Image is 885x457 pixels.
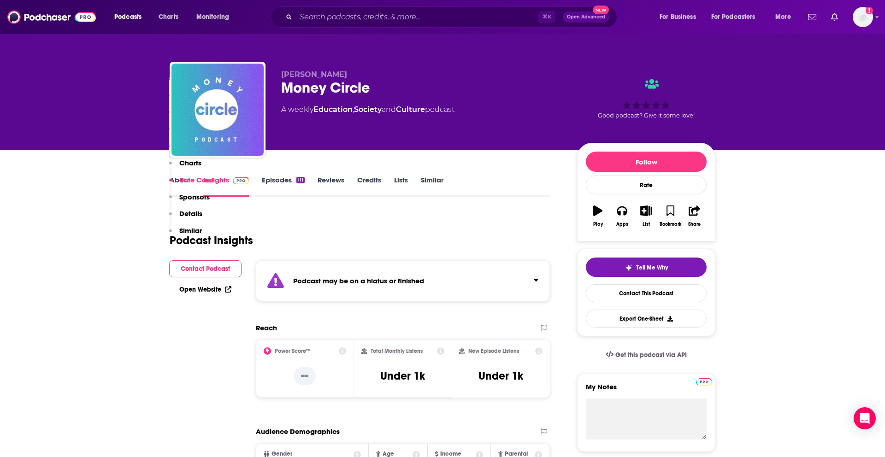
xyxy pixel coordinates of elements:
[179,209,202,218] p: Details
[688,222,701,227] div: Share
[114,11,142,23] span: Podcasts
[169,193,210,210] button: Sponsors
[478,369,523,383] h3: Under 1k
[866,7,873,14] svg: Add a profile image
[853,7,873,27] span: Logged in as Kapplewhaite
[153,10,184,24] a: Charts
[354,105,382,114] a: Society
[653,10,708,24] button: open menu
[711,11,755,23] span: For Podcasters
[353,105,354,114] span: ,
[586,284,707,302] a: Contact This Podcast
[598,344,694,366] a: Get this podcast via API
[634,199,658,233] button: List
[281,70,347,79] span: [PERSON_NAME]
[169,176,213,193] button: Rate Card
[775,11,791,23] span: More
[296,10,538,24] input: Search podcasts, credits, & more...
[615,351,687,359] span: Get this podcast via API
[179,286,231,293] a: Open Website
[394,176,408,197] a: Lists
[586,382,707,398] label: My Notes
[696,378,712,386] img: Podchaser Pro
[396,105,425,114] a: Culture
[598,112,695,119] span: Good podcast? Give it some love!
[643,222,650,227] div: List
[660,222,681,227] div: Bookmark
[7,8,96,26] img: Podchaser - Follow, Share and Rate Podcasts
[382,105,396,114] span: and
[636,264,668,271] span: Tell Me Why
[108,10,153,24] button: open menu
[421,176,443,197] a: Similar
[827,9,842,25] a: Show notifications dropdown
[683,199,707,233] button: Share
[196,11,229,23] span: Monitoring
[296,177,305,183] div: 111
[371,348,423,354] h2: Total Monthly Listens
[577,70,715,127] div: Good podcast? Give it some love!
[293,276,424,285] strong: Podcast may be on a hiatus or finished
[586,310,707,328] button: Export One-Sheet
[853,7,873,27] button: Show profile menu
[567,15,605,19] span: Open Advanced
[313,105,353,114] a: Education
[804,9,820,25] a: Show notifications dropdown
[190,10,241,24] button: open menu
[383,451,394,457] span: Age
[440,451,461,457] span: Income
[179,226,202,235] p: Similar
[318,176,344,197] a: Reviews
[854,407,876,429] div: Open Intercom Messenger
[586,258,707,277] button: tell me why sparkleTell Me Why
[610,199,634,233] button: Apps
[279,6,626,28] div: Search podcasts, credits, & more...
[256,427,340,436] h2: Audience Demographics
[159,11,178,23] span: Charts
[696,377,712,386] a: Pro website
[853,7,873,27] img: User Profile
[616,222,628,227] div: Apps
[171,64,264,156] img: Money Circle
[179,193,210,201] p: Sponsors
[256,323,277,332] h2: Reach
[275,348,311,354] h2: Power Score™
[538,11,555,23] span: ⌘ K
[593,222,603,227] div: Play
[625,264,632,271] img: tell me why sparkle
[705,10,769,24] button: open menu
[658,199,682,233] button: Bookmark
[256,260,550,301] section: Click to expand status details
[169,209,202,226] button: Details
[563,12,609,23] button: Open AdvancedNew
[169,226,202,243] button: Similar
[271,451,292,457] span: Gender
[380,369,425,383] h3: Under 1k
[281,104,454,115] div: A weekly podcast
[294,367,316,385] p: --
[769,10,802,24] button: open menu
[586,152,707,172] button: Follow
[660,11,696,23] span: For Business
[357,176,381,197] a: Credits
[593,6,609,14] span: New
[468,348,519,354] h2: New Episode Listens
[586,176,707,194] div: Rate
[586,199,610,233] button: Play
[262,176,305,197] a: Episodes111
[179,176,213,184] p: Rate Card
[169,260,242,277] button: Contact Podcast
